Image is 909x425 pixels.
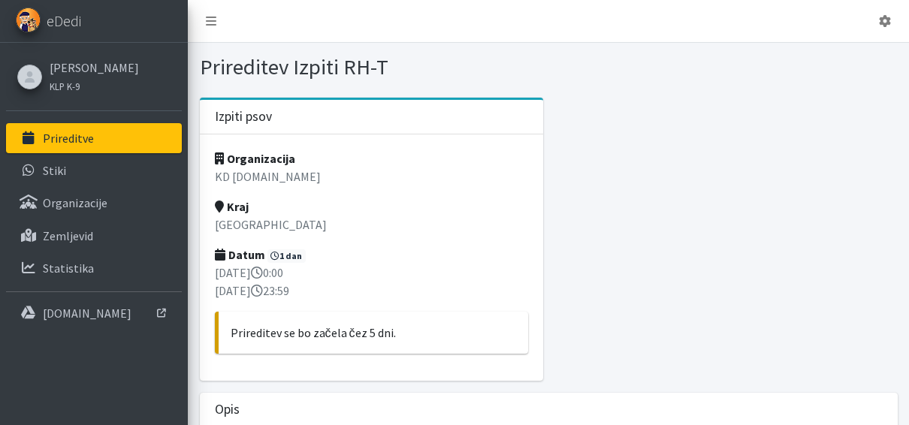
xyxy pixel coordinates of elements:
p: [DATE] 0:00 [DATE] 23:59 [215,264,528,300]
h3: Opis [215,402,240,417]
a: Statistika [6,253,182,283]
span: eDedi [47,10,81,32]
span: 1 dan [267,249,307,263]
p: Prireditve [43,131,94,146]
p: Stiki [43,163,66,178]
a: KLP K-9 [50,77,139,95]
strong: Organizacija [215,151,295,166]
p: Prireditev se bo začela čez 5 dni. [231,324,516,342]
strong: Kraj [215,199,249,214]
p: [DOMAIN_NAME] [43,306,131,321]
a: Zemljevid [6,221,182,251]
img: eDedi [16,8,41,32]
h1: Prireditev Izpiti RH-T [200,54,543,80]
p: Statistika [43,261,94,276]
a: Prireditve [6,123,182,153]
p: Organizacije [43,195,107,210]
p: KD [DOMAIN_NAME] [215,167,528,185]
a: [PERSON_NAME] [50,59,139,77]
p: [GEOGRAPHIC_DATA] [215,216,528,234]
a: Organizacije [6,188,182,218]
p: Zemljevid [43,228,93,243]
h3: Izpiti psov [215,109,272,125]
a: [DOMAIN_NAME] [6,298,182,328]
strong: Datum [215,247,265,262]
small: KLP K-9 [50,80,80,92]
a: Stiki [6,155,182,185]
